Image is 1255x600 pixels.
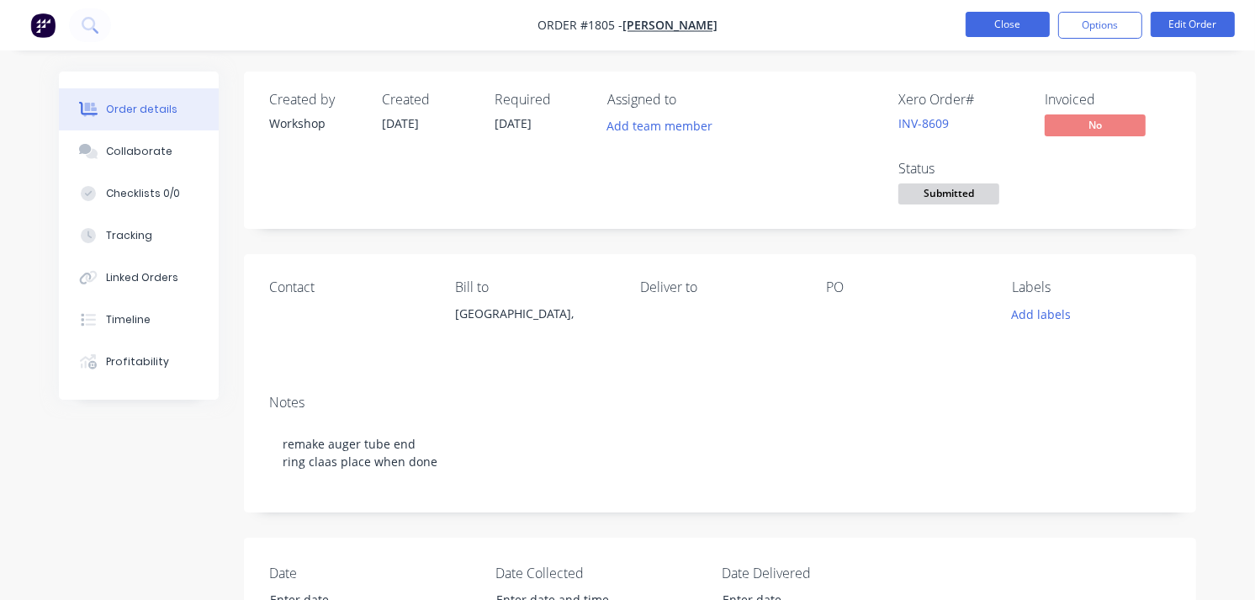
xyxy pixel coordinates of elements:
[269,92,362,108] div: Created by
[106,102,177,117] div: Order details
[106,270,178,285] div: Linked Orders
[641,279,800,295] div: Deliver to
[30,13,56,38] img: Factory
[495,115,532,131] span: [DATE]
[826,279,985,295] div: PO
[106,186,180,201] div: Checklists 0/0
[898,183,999,209] button: Submitted
[455,302,614,326] div: [GEOGRAPHIC_DATA],
[269,114,362,132] div: Workshop
[59,88,219,130] button: Order details
[1058,12,1142,39] button: Options
[898,161,1025,177] div: Status
[722,563,932,583] label: Date Delivered
[269,563,479,583] label: Date
[455,302,614,356] div: [GEOGRAPHIC_DATA],
[106,144,172,159] div: Collaborate
[495,563,706,583] label: Date Collected
[607,114,722,137] button: Add team member
[59,341,219,383] button: Profitability
[622,18,718,34] a: [PERSON_NAME]
[966,12,1050,37] button: Close
[1045,114,1146,135] span: No
[59,215,219,257] button: Tracking
[898,115,949,131] a: INV-8609
[898,183,999,204] span: Submitted
[59,299,219,341] button: Timeline
[607,92,776,108] div: Assigned to
[455,279,614,295] div: Bill to
[537,18,622,34] span: Order #1805 -
[106,312,151,327] div: Timeline
[1012,279,1171,295] div: Labels
[898,92,1025,108] div: Xero Order #
[1045,92,1171,108] div: Invoiced
[59,130,219,173] button: Collaborate
[495,92,587,108] div: Required
[59,173,219,215] button: Checklists 0/0
[106,354,169,369] div: Profitability
[269,395,1171,411] div: Notes
[269,279,428,295] div: Contact
[106,228,152,243] div: Tracking
[59,257,219,299] button: Linked Orders
[1151,12,1235,37] button: Edit Order
[269,418,1171,487] div: remake auger tube end ring claas place when done
[1003,302,1080,325] button: Add labels
[598,114,722,137] button: Add team member
[382,92,474,108] div: Created
[382,115,419,131] span: [DATE]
